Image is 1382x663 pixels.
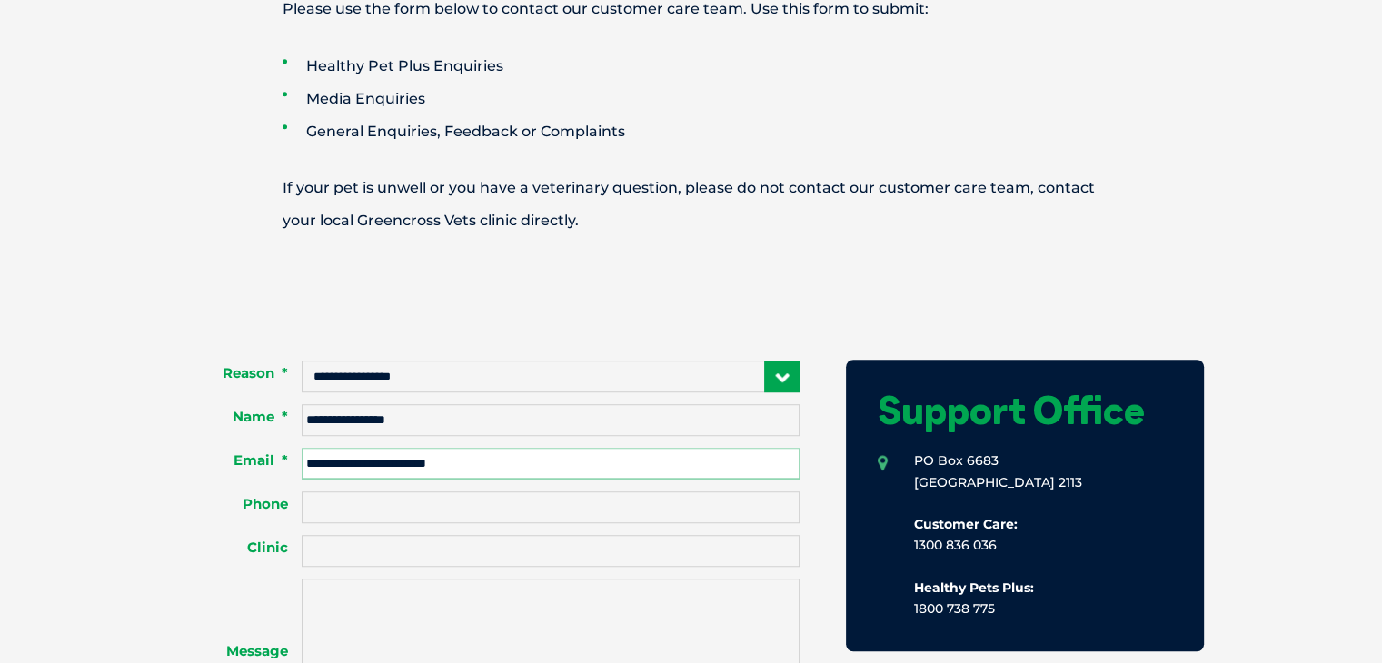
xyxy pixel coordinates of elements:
[178,539,303,557] label: Clinic
[878,391,1172,430] h1: Support Office
[178,495,303,513] label: Phone
[283,115,1164,148] li: General Enquiries, Feedback or Complaints
[219,172,1164,237] p: If your pet is unwell or you have a veterinary question, please do not contact our customer care ...
[283,83,1164,115] li: Media Enquiries
[178,364,303,382] label: Reason
[283,50,1164,83] li: Healthy Pet Plus Enquiries
[178,408,303,426] label: Name
[878,450,1172,619] li: PO Box 6683 [GEOGRAPHIC_DATA] 2113 1300 836 036 1800 738 775
[914,516,1018,532] b: Customer Care:
[178,642,303,660] label: Message
[178,451,303,470] label: Email
[914,579,1034,596] b: Healthy Pets Plus:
